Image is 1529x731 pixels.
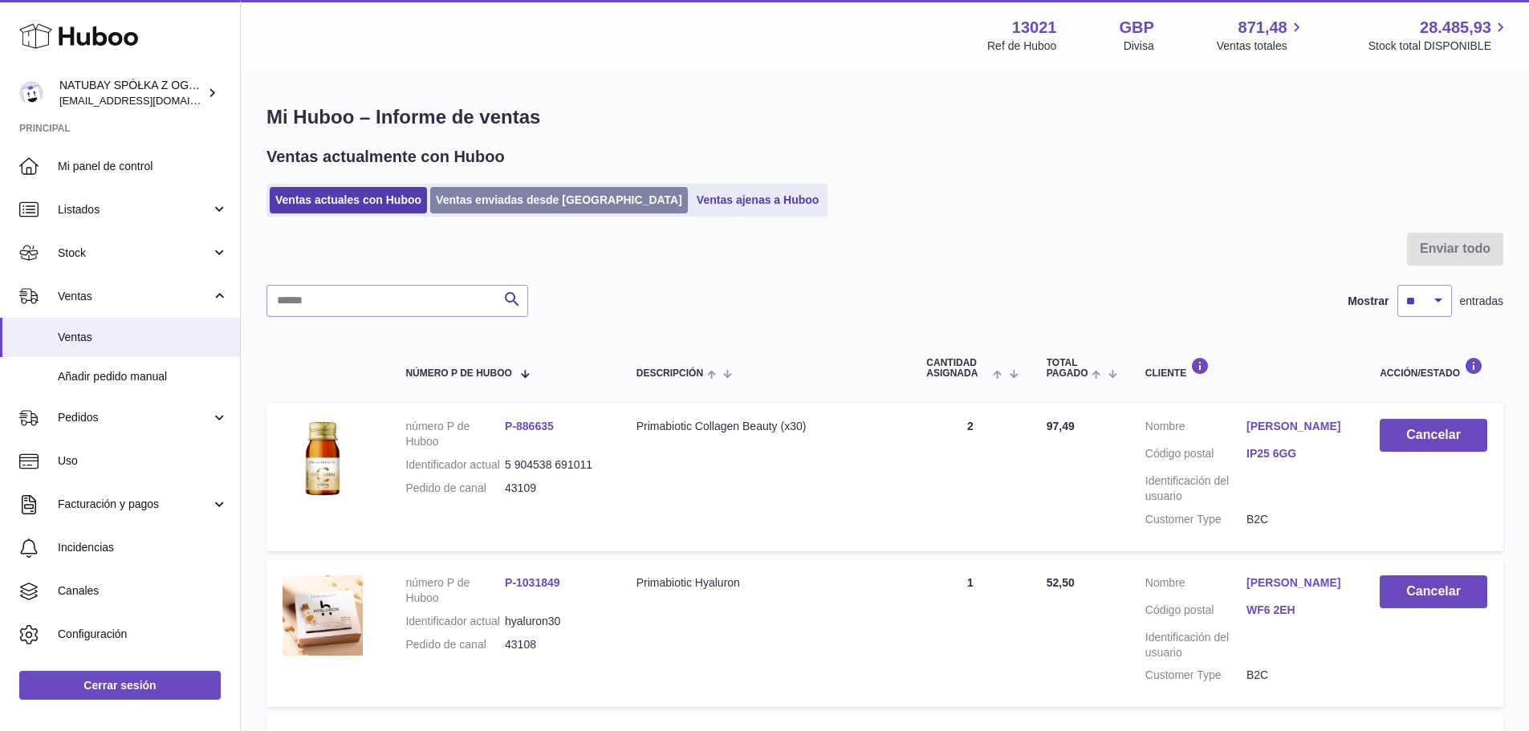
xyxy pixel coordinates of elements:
dd: 43108 [505,637,604,652]
dd: hyaluron30 [505,614,604,629]
dt: Nombre [1145,575,1246,595]
img: 130211698054880.jpg [283,419,363,499]
span: Ventas [58,330,228,345]
span: Descripción [636,368,703,379]
dt: número P de Huboo [405,419,505,449]
a: 871,48 Ventas totales [1217,17,1306,54]
span: número P de Huboo [405,368,511,379]
span: Total pagado [1047,358,1088,379]
span: Mi panel de control [58,159,228,174]
dt: Identificador actual [405,614,505,629]
div: Primabiotic Collagen Beauty (x30) [636,419,895,434]
dt: Customer Type [1145,512,1246,527]
label: Mostrar [1348,294,1389,309]
a: P-1031849 [505,576,560,589]
span: 52,50 [1047,576,1075,589]
span: Incidencias [58,540,228,555]
button: Cancelar [1380,419,1487,452]
div: Ref de Huboo [987,39,1056,54]
span: [EMAIL_ADDRESS][DOMAIN_NAME] [59,94,236,107]
div: NATUBAY SPÓŁKA Z OGRANICZONĄ ODPOWIEDZIALNOŚCIĄ [59,78,204,108]
td: 2 [910,403,1030,550]
h1: Mi Huboo – Informe de ventas [266,104,1503,130]
a: Ventas enviadas desde [GEOGRAPHIC_DATA] [430,187,688,213]
dt: Pedido de canal [405,481,505,496]
strong: GBP [1119,17,1153,39]
dd: B2C [1246,512,1348,527]
span: Facturación y pagos [58,497,211,512]
img: internalAdmin-13021@internal.huboo.com [19,81,43,105]
dt: número P de Huboo [405,575,505,606]
span: Añadir pedido manual [58,369,228,384]
dd: 5 904538 691011 [505,457,604,473]
div: Cliente [1145,357,1348,379]
a: Ventas actuales con Huboo [270,187,427,213]
button: Cancelar [1380,575,1487,608]
a: Cerrar sesión [19,671,221,700]
strong: 13021 [1012,17,1057,39]
span: Ventas [58,289,211,304]
a: 28.485,93 Stock total DISPONIBLE [1368,17,1510,54]
div: Acción/Estado [1380,357,1487,379]
dt: Customer Type [1145,668,1246,683]
span: entradas [1460,294,1503,309]
span: Configuración [58,627,228,642]
h2: Ventas actualmente con Huboo [266,146,505,168]
span: Listados [58,202,211,217]
dt: Identificación del usuario [1145,473,1246,504]
span: Canales [58,583,228,599]
dt: Código postal [1145,603,1246,622]
a: [PERSON_NAME] [1246,575,1348,591]
a: IP25 6GG [1246,446,1348,461]
dt: Nombre [1145,419,1246,438]
dt: Identificación del usuario [1145,630,1246,660]
a: P-886635 [505,420,554,433]
dt: Identificador actual [405,457,505,473]
dt: Pedido de canal [405,637,505,652]
span: Pedidos [58,410,211,425]
span: 871,48 [1238,17,1287,39]
span: Stock total DISPONIBLE [1368,39,1510,54]
img: 130211740407413.jpg [283,575,363,656]
span: 28.485,93 [1420,17,1491,39]
td: 1 [910,559,1030,707]
a: Ventas ajenas a Huboo [691,187,825,213]
dd: B2C [1246,668,1348,683]
span: Ventas totales [1217,39,1306,54]
dt: Código postal [1145,446,1246,465]
span: Uso [58,453,228,469]
span: Stock [58,246,211,261]
a: [PERSON_NAME] [1246,419,1348,434]
div: Primabiotic Hyaluron [636,575,895,591]
div: Divisa [1124,39,1154,54]
a: WF6 2EH [1246,603,1348,618]
span: 97,49 [1047,420,1075,433]
dd: 43109 [505,481,604,496]
span: Cantidad ASIGNADA [926,358,989,379]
